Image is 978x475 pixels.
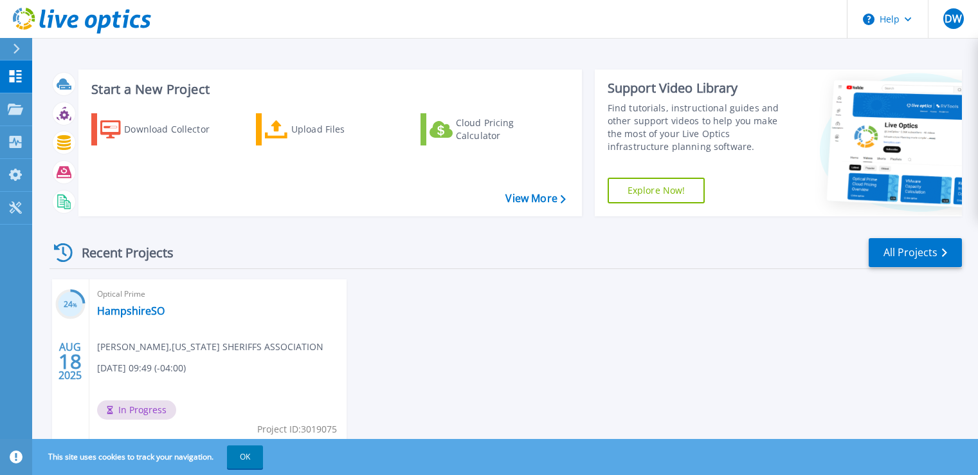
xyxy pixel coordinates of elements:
[35,445,263,469] span: This site uses cookies to track your navigation.
[97,287,339,301] span: Optical Prime
[608,102,792,153] div: Find tutorials, instructional guides and other support videos to help you make the most of your L...
[608,80,792,97] div: Support Video Library
[91,82,565,97] h3: Start a New Project
[945,14,962,24] span: DW
[505,192,565,205] a: View More
[91,113,235,145] a: Download Collector
[124,116,227,142] div: Download Collector
[73,301,77,308] span: %
[227,445,263,469] button: OK
[97,400,176,420] span: In Progress
[257,422,337,436] span: Project ID: 3019075
[291,116,394,142] div: Upload Files
[59,356,82,367] span: 18
[97,340,323,354] span: [PERSON_NAME] , [US_STATE] SHERIFFS ASSOCIATION
[97,304,165,317] a: HampshireSO
[58,338,82,385] div: AUG 2025
[869,238,962,267] a: All Projects
[55,297,86,312] h3: 24
[608,178,705,203] a: Explore Now!
[50,237,191,268] div: Recent Projects
[97,361,186,375] span: [DATE] 09:49 (-04:00)
[421,113,564,145] a: Cloud Pricing Calculator
[456,116,559,142] div: Cloud Pricing Calculator
[256,113,399,145] a: Upload Files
